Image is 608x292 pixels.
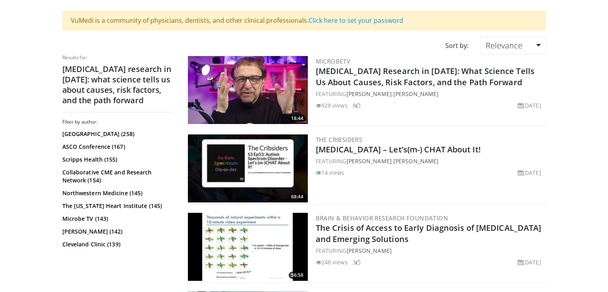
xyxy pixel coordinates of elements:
a: [PERSON_NAME] [393,90,439,98]
a: The [US_STATE] Heart Institute (145) [62,202,172,210]
li: 248 views [316,258,348,266]
div: FEATURING , [316,157,544,165]
a: Cleveland Clinic (139) [62,240,172,248]
a: The Crisis of Access to Early Diagnosis of [MEDICAL_DATA] and Emerging Solutions [316,222,542,244]
a: Collaborative CME and Research Network (154) [62,168,172,184]
img: 2bb4a8c7-a05b-4409-9618-7c9cd890590d.300x170_q85_crop-smart_upscale.jpg [188,213,308,281]
h2: [MEDICAL_DATA] research in [DATE]: what science tells us about causes, risk factors, and the path... [62,64,174,106]
a: The Cribsiders [316,136,363,144]
li: [DATE] [518,101,541,110]
li: 8 [353,101,361,110]
span: 18:44 [289,115,306,122]
h3: Filter by author: [62,119,174,125]
div: VuMedi is a community of physicians, dentists, and other clinical professionals. [62,10,546,30]
a: Click here to set your password [309,16,403,25]
a: [GEOGRAPHIC_DATA] (258) [62,130,172,138]
a: Microbe TV (143) [62,215,172,223]
li: 14 views [316,168,345,177]
a: ASCO Conference (167) [62,143,172,151]
a: [PERSON_NAME] (142) [62,228,172,236]
a: Brain & Behavior Research Foundation [316,214,448,222]
a: Northwestern Medicine (145) [62,189,172,197]
a: 18:44 [188,56,308,124]
li: [DATE] [518,168,541,177]
li: [DATE] [518,258,541,266]
div: FEATURING , [316,90,544,98]
a: Scripps Health (155) [62,156,172,164]
span: Relevance [485,40,522,51]
a: [PERSON_NAME] [346,157,391,165]
a: [PERSON_NAME] [393,157,439,165]
img: c0cd63bf-4fab-4458-9d12-915f043df3b1.300x170_q85_crop-smart_upscale.jpg [188,56,308,124]
a: [PERSON_NAME] [346,247,391,254]
a: [MEDICAL_DATA] Research in [DATE]: What Science Tells Us About Causes, Risk Factors, and the Path... [316,66,534,88]
li: 3 [353,258,361,266]
a: [PERSON_NAME] [346,90,391,98]
a: 56:58 [188,213,308,281]
span: 56:58 [289,272,306,279]
div: FEATURING [316,246,544,255]
a: Relevance [480,37,546,54]
a: MicrobeTV [316,57,351,65]
a: [MEDICAL_DATA] – Let’s(m-) CHAT About It! [316,144,481,155]
p: Results for: [62,54,174,61]
li: 928 views [316,101,348,110]
div: Sort by: [439,37,474,54]
a: 68:44 [188,134,308,202]
span: 68:44 [289,193,306,200]
img: 965a8d93-14b9-47d5-9f0b-593074cdeb56.300x170_q85_crop-smart_upscale.jpg [188,134,308,202]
